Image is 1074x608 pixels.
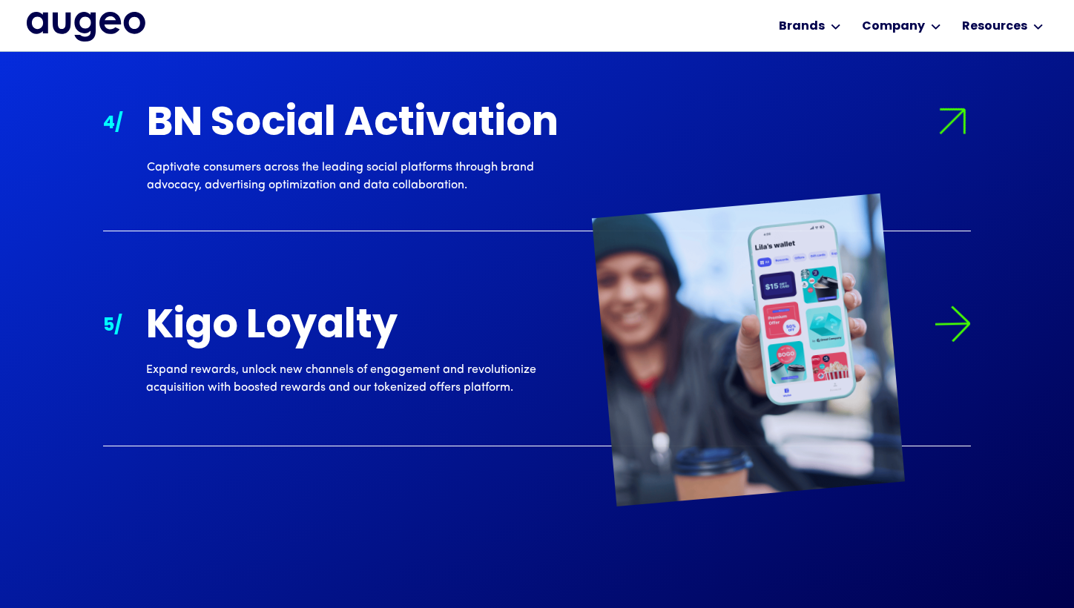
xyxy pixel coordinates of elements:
[862,18,925,36] div: Company
[926,95,979,148] img: Arrow symbol in bright green pointing right to indicate an active link.
[146,361,573,397] div: Expand rewards, unlock new channels of engagement and revolutionize acquisition with boosted rewa...
[103,313,114,340] div: 5
[147,103,574,147] div: BN Social Activation
[114,313,122,340] div: /
[115,110,123,137] div: /
[103,110,115,137] div: 4
[147,159,574,194] div: Captivate consumers across the leading social platforms through brand advocacy, advertising optim...
[103,66,971,231] a: 4/Arrow symbol in bright green pointing right to indicate an active link.BN Social ActivationCapt...
[933,305,971,343] img: Arrow symbol in bright green pointing right to indicate an active link.
[27,12,145,43] a: home
[962,18,1027,36] div: Resources
[103,268,971,446] a: 5/Arrow symbol in bright green pointing right to indicate an active link.Kigo LoyaltyExpand rewar...
[779,18,825,36] div: Brands
[146,305,573,349] div: Kigo Loyalty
